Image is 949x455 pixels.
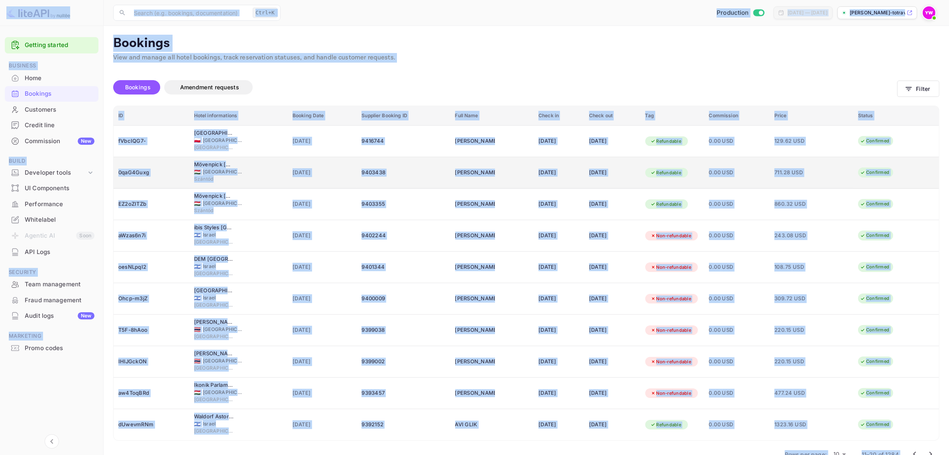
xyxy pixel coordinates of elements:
[5,293,98,307] a: Fraud management
[5,268,98,277] span: Security
[538,324,580,337] div: [DATE]
[855,420,894,429] div: Confirmed
[455,418,495,431] div: AVI GLIK
[774,231,814,240] span: 243.08 USD
[709,231,765,240] span: 0.00 USD
[194,207,234,214] span: Szántód
[645,357,697,367] div: Non-refundable
[118,324,185,337] div: T5F-8hAoo
[293,231,352,240] span: [DATE]
[118,229,185,242] div: aWzas6n7i
[293,200,352,209] span: [DATE]
[5,118,98,133] div: Credit line
[5,118,98,132] a: Credit line
[709,137,765,146] span: 0.00 USD
[6,6,70,19] img: LiteAPI logo
[129,5,250,21] input: Search (e.g. bookings, documentation)
[293,326,352,335] span: [DATE]
[194,318,234,326] div: Arbour Hotel And Residence Pattaya
[203,389,243,396] span: [GEOGRAPHIC_DATA]
[114,106,939,441] table: booking table
[455,198,495,211] div: LIRAN SHAVIT
[645,388,697,398] div: Non-refundable
[203,231,243,238] span: Israel
[118,166,185,179] div: 0qaG4Guxg
[5,102,98,118] div: Customers
[774,137,814,146] span: 129.62 USD
[194,161,234,169] div: Mövenpick Balaland Resort Lake Balaton
[589,324,636,337] div: [DATE]
[293,420,352,429] span: [DATE]
[589,418,636,431] div: [DATE]
[855,325,894,335] div: Confirmed
[538,355,580,368] div: [DATE]
[855,230,894,240] div: Confirmed
[855,167,894,177] div: Confirmed
[194,422,200,427] span: Israel
[709,420,765,429] span: 0.00 USD
[45,434,59,449] button: Collapse navigation
[5,197,98,211] a: Performance
[194,232,200,238] span: Israel
[855,199,894,209] div: Confirmed
[194,390,200,395] span: Hungary
[293,137,352,146] span: [DATE]
[194,175,234,183] span: Szántód
[25,200,94,209] div: Performance
[709,263,765,272] span: 0.00 USD
[194,144,234,151] span: [GEOGRAPHIC_DATA]
[125,84,151,91] span: Bookings
[25,248,94,257] div: API Logs
[717,8,749,18] span: Production
[194,224,234,232] div: ibis Styles Jerusalem City Center - An AccorHotels Brand
[709,357,765,366] span: 0.00 USD
[5,197,98,212] div: Performance
[194,192,234,200] div: Mövenpick Balaland Resort Lake Balaton
[645,168,687,178] div: Refundable
[645,199,687,209] div: Refundable
[5,157,98,165] span: Build
[589,355,636,368] div: [DATE]
[25,184,94,193] div: UI Components
[194,381,234,389] div: Ikonik Parlament
[645,136,687,146] div: Refundable
[194,264,200,269] span: Israel
[194,358,200,364] span: Thailand
[118,387,185,400] div: aw4ToqBRd
[5,181,98,195] a: UI Components
[774,200,814,209] span: 860.32 USD
[203,168,243,175] span: [GEOGRAPHIC_DATA]
[774,294,814,303] span: 309.72 USD
[589,229,636,242] div: [DATE]
[25,89,94,98] div: Bookings
[194,364,234,372] span: [GEOGRAPHIC_DATA]
[538,387,580,400] div: [DATE]
[774,389,814,398] span: 477.24 USD
[855,388,894,398] div: Confirmed
[5,71,98,85] a: Home
[362,166,445,179] div: 9403438
[645,325,697,335] div: Non-refundable
[713,8,767,18] div: Switch to Sandbox mode
[5,61,98,70] span: Business
[5,341,98,356] div: Promo codes
[203,326,243,333] span: [GEOGRAPHIC_DATA]
[709,200,765,209] span: 0.00 USD
[113,35,939,51] p: Bookings
[855,136,894,146] div: Confirmed
[5,71,98,86] div: Home
[774,326,814,335] span: 220.15 USD
[5,102,98,117] a: Customers
[709,168,765,177] span: 0.00 USD
[923,6,935,19] img: Yahav Winkler
[589,166,636,179] div: [DATE]
[538,292,580,305] div: [DATE]
[855,293,894,303] div: Confirmed
[118,292,185,305] div: Ohcp-m3jZ
[194,301,234,309] span: [GEOGRAPHIC_DATA]
[589,198,636,211] div: [DATE]
[362,229,445,242] div: 9402244
[645,262,697,272] div: Non-refundable
[704,106,770,126] th: Commission
[538,135,580,148] div: [DATE]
